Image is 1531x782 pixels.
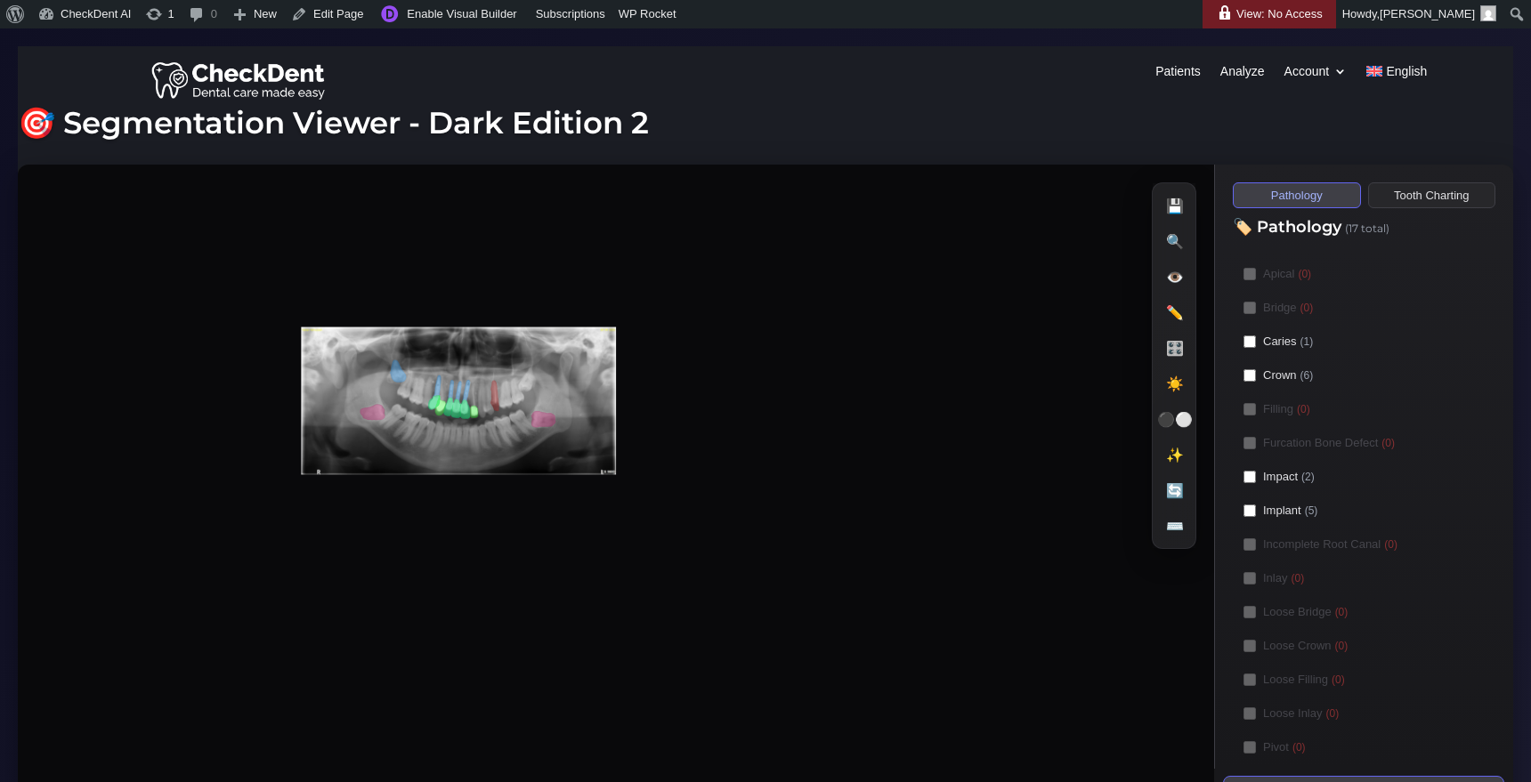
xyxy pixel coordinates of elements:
[1381,435,1395,451] spanpatho: (0)
[1243,707,1256,720] input: Loose Inlay(0)
[1233,429,1495,457] label: Furcation Bone Defect
[1335,638,1349,654] spanpatho: (0)
[1233,294,1495,322] label: Bridge
[1233,665,1495,694] label: Loose Filling
[1243,335,1256,348] input: Caries(1)
[1298,266,1311,282] spanpatho: (0)
[1233,632,1495,660] label: Loose Crown
[1233,260,1495,288] label: Apical
[1220,65,1265,85] a: Analyze
[1386,65,1427,77] span: English
[1305,503,1318,519] spanpatho: (5)
[1243,504,1256,517] input: Implant(5)
[1160,404,1190,434] button: ⚫⚪
[1233,699,1495,728] label: Loose Inlay
[1326,705,1340,722] spanpatho: (0)
[1301,469,1315,485] spanpatho: (2)
[1160,511,1190,541] button: ⌨️
[1300,367,1314,383] spanpatho: (6)
[1155,65,1201,85] a: Patients
[1480,5,1496,21] img: Arnav Saha
[1243,369,1256,382] input: Crown(6)
[1233,598,1495,626] label: Loose Bridge
[1243,437,1256,449] input: Furcation Bone Defect(0)
[1300,300,1314,316] spanpatho: (0)
[1243,572,1256,584] input: Inlay(0)
[1243,268,1256,280] input: Apical(0)
[1284,65,1348,85] a: Account
[1243,640,1256,652] input: Loose Crown(0)
[1233,463,1495,491] label: Impact
[1366,65,1427,85] a: English
[1233,219,1495,246] h3: 🏷️ Pathology
[1300,334,1314,350] spanpatho: (1)
[1160,333,1190,363] button: 🎛️
[151,58,328,101] img: Checkdent Logo
[1243,538,1256,551] input: Incomplete Root Canal(0)
[1160,439,1190,470] button: ✨
[1368,182,1496,208] button: Tooth Charting
[1297,401,1310,417] spanpatho: (0)
[1243,673,1256,686] input: Loose Filling(0)
[1233,733,1495,762] label: Pivot
[1335,604,1349,620] spanpatho: (0)
[1160,190,1190,221] button: 💾
[18,108,1513,147] h2: 🎯 Segmentation Viewer - Dark Edition 2
[1332,672,1345,688] spanpatho: (0)
[1243,741,1256,754] input: Pivot(0)
[1243,471,1256,483] input: Impact(2)
[1233,564,1495,593] label: Inlay
[1233,327,1495,356] label: Caries
[1292,739,1306,755] spanpatho: (0)
[1345,222,1389,235] span: (17 total)
[1233,496,1495,525] label: Implant
[1233,182,1361,208] button: Pathology
[1243,403,1256,415] input: Filling(0)
[1291,570,1304,586] spanpatho: (0)
[1243,302,1256,314] input: Bridge(0)
[1160,262,1190,292] button: 👁️
[1233,530,1495,559] label: Incomplete Root Canal
[1160,475,1190,505] button: 🔄
[1160,226,1190,256] button: 🔍
[1384,536,1397,552] spanpatho: (0)
[1380,7,1475,20] span: [PERSON_NAME]
[1233,361,1495,390] label: Crown
[1233,395,1495,423] label: Filling
[1160,368,1190,399] button: ☀️
[1243,606,1256,618] input: Loose Bridge(0)
[1160,297,1190,327] button: ✏️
